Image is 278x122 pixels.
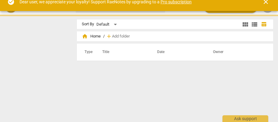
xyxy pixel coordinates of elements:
span: view_list [251,21,258,28]
span: / [103,34,105,39]
span: Home [82,33,101,39]
th: Type [80,44,95,61]
button: Tile view [241,20,250,29]
span: table_chart [261,21,267,27]
div: Ask support [222,115,268,122]
button: Table view [259,20,268,29]
div: Sort By [82,22,94,27]
button: List view [250,20,259,29]
th: Title [95,44,150,61]
span: home [82,33,88,39]
span: add [106,33,112,39]
th: Date [150,44,205,61]
th: Owner [206,44,267,61]
span: Add folder [112,34,130,39]
div: Default [96,20,119,29]
span: view_module [242,21,249,28]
